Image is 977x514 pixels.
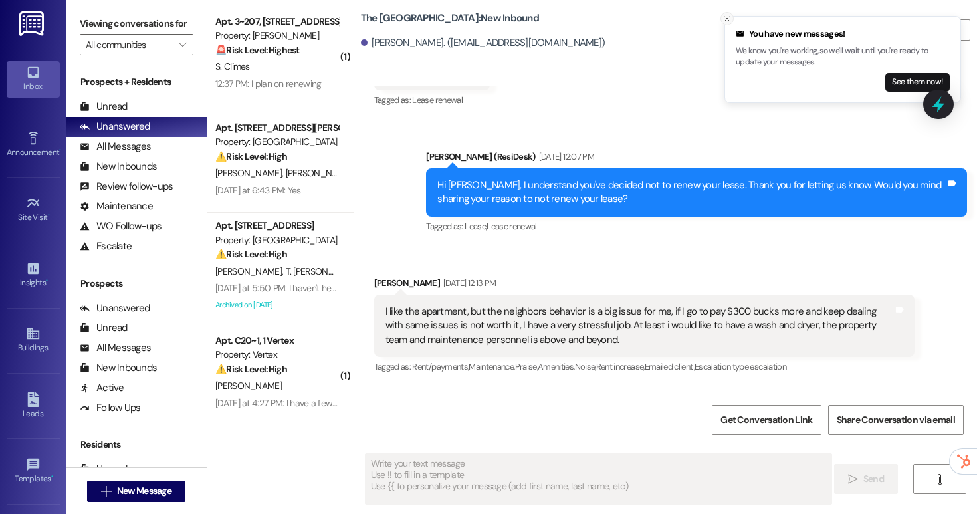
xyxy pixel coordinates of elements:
div: Archived on [DATE] [214,297,340,313]
input: All communities [86,34,172,55]
span: Lease renewal [412,94,463,106]
div: Tagged as: [374,90,490,110]
a: Inbox [7,61,60,97]
span: [PERSON_NAME] [215,380,282,392]
img: ResiDesk Logo [19,11,47,36]
div: [DATE] 12:13 PM [440,276,496,290]
span: Praise , [515,361,538,372]
div: Unread [80,462,128,476]
span: • [59,146,61,155]
span: Rent/payments , [412,361,469,372]
span: Get Conversation Link [720,413,812,427]
span: Noise , [575,361,596,372]
button: Share Conversation via email [828,405,964,435]
a: Leads [7,388,60,424]
div: [DATE] at 4:27 PM: I have a few charges labeled "Additional Rent - Mitigated Risk", what exactly ... [215,397,666,409]
div: Prospects + Residents [66,75,207,89]
div: I like the apartment, but the neighbors behavior is a big issue for me, if I go to pay $300 bucks... [385,305,894,347]
div: New Inbounds [80,160,157,174]
span: [PERSON_NAME] [215,167,286,179]
div: Property: [GEOGRAPHIC_DATA] [215,233,338,247]
span: Maintenance , [469,361,514,372]
button: New Message [87,481,185,502]
div: WO Follow-ups [80,219,162,233]
span: Escalation type escalation [695,361,786,372]
div: Active [80,381,124,395]
div: You have new messages! [736,27,950,41]
span: Rent increase , [596,361,645,372]
span: Lease , [465,221,487,232]
div: Unanswered [80,301,150,315]
div: Apt. [STREET_ADDRESS] [215,219,338,233]
div: Apt. [STREET_ADDRESS][PERSON_NAME] [215,121,338,135]
div: [DATE] at 5:50 PM: I haven't heard from anyone yet. [215,282,411,294]
div: Property: Vertex [215,348,338,362]
span: [PERSON_NAME] [215,265,286,277]
span: Emailed client , [645,361,695,372]
div: All Messages [80,341,151,355]
div: Unanswered [80,120,150,134]
div: Residents [66,438,207,451]
div: Hi [PERSON_NAME], I understand you've decided not to renew your lease. Thank you for letting us k... [437,178,946,207]
i:  [848,474,858,485]
button: Send [834,464,899,494]
span: • [46,276,48,285]
div: 12:37 PM: I plan on renewing [215,78,321,90]
div: [PERSON_NAME] [374,276,915,295]
span: New Message [117,484,171,498]
strong: ⚠️ Risk Level: High [215,150,287,162]
button: See them now! [885,73,950,92]
i:  [934,474,944,485]
div: Property: [PERSON_NAME] [215,29,338,43]
button: Close toast [720,12,734,25]
div: [PERSON_NAME]. ([EMAIL_ADDRESS][DOMAIN_NAME]) [361,36,605,50]
span: Share Conversation via email [837,413,955,427]
p: We know you're working, so we'll wait until you're ready to update your messages. [736,45,950,68]
div: Unread [80,321,128,335]
div: Tagged as: [426,217,967,236]
i:  [179,39,186,50]
div: Maintenance [80,199,153,213]
div: [DATE] at 6:43 PM: Yes [215,184,301,196]
a: Insights • [7,257,60,293]
div: New Inbounds [80,361,157,375]
span: Lease renewal [487,221,537,232]
b: The [GEOGRAPHIC_DATA]: New Inbound [361,11,539,25]
strong: 🚨 Risk Level: Highest [215,44,300,56]
span: • [48,211,50,220]
div: [PERSON_NAME] (ResiDesk) [426,150,967,168]
div: Property: [GEOGRAPHIC_DATA] [215,135,338,149]
span: [PERSON_NAME] [285,167,352,179]
span: Amenities , [538,361,575,372]
div: Apt. C20~1, 1 Vertex [215,334,338,348]
div: Escalate [80,239,132,253]
div: [DATE] 12:07 PM [536,150,594,164]
span: S. Climes [215,61,250,72]
span: • [51,472,53,481]
label: Viewing conversations for [80,13,193,34]
div: All Messages [80,140,151,154]
button: Get Conversation Link [712,405,821,435]
div: Review follow-ups [80,180,173,193]
a: Site Visit • [7,192,60,228]
div: Prospects [66,277,207,291]
span: Send [863,472,884,486]
div: Follow Ups [80,401,141,415]
div: Unread [80,100,128,114]
strong: ⚠️ Risk Level: High [215,248,287,260]
a: Buildings [7,322,60,358]
a: Templates • [7,453,60,489]
i:  [101,486,111,497]
span: T. [PERSON_NAME] [285,265,360,277]
div: Apt. 3~207, [STREET_ADDRESS] [215,15,338,29]
strong: ⚠️ Risk Level: High [215,363,287,375]
div: Tagged as: [374,357,915,376]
